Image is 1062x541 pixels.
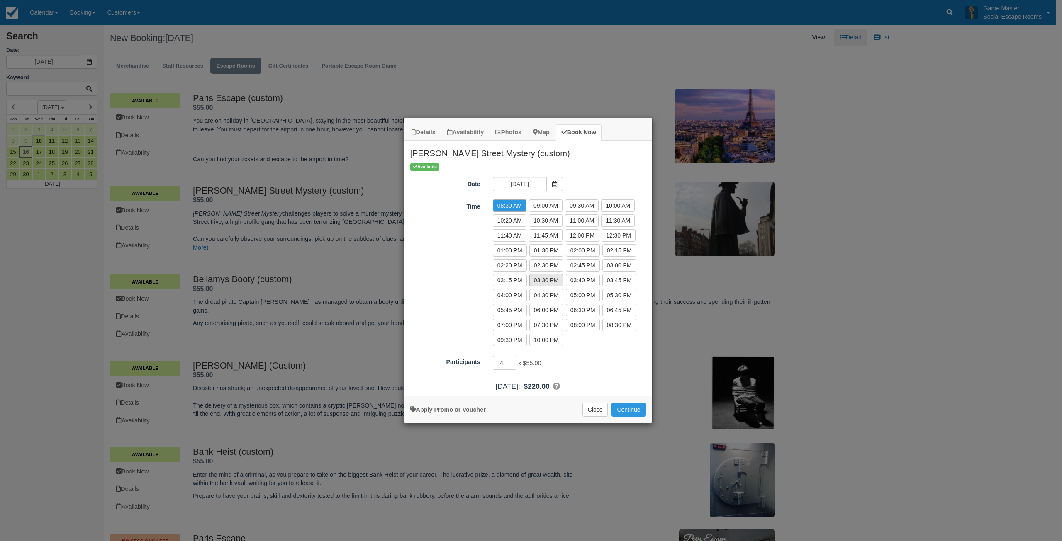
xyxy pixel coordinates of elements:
label: 09:00 AM [529,199,563,212]
button: Add to Booking [611,403,645,417]
label: 03:30 PM [529,274,563,286]
label: 08:30 AM [493,199,526,212]
span: Available [410,163,440,170]
label: 06:45 PM [602,304,636,316]
label: 03:00 PM [602,259,636,272]
label: 10:30 AM [529,214,563,227]
label: 02:30 PM [529,259,563,272]
label: 12:00 PM [565,229,599,242]
label: 05:00 PM [566,289,600,301]
label: 12:30 PM [602,229,636,242]
label: 02:20 PM [493,259,527,272]
label: 04:00 PM [493,289,527,301]
span: [DATE] [496,382,518,391]
label: Participants [404,355,487,366]
label: 03:15 PM [493,274,527,286]
a: Photos [490,124,527,141]
label: 08:00 PM [566,319,600,331]
label: 08:30 PM [602,319,636,331]
label: 06:30 PM [566,304,600,316]
label: 01:00 PM [493,244,527,257]
label: 11:30 AM [601,214,635,227]
label: 10:00 AM [601,199,635,212]
label: 05:30 PM [602,289,636,301]
label: 07:00 PM [493,319,527,331]
label: 05:45 PM [493,304,527,316]
span: x $55.00 [518,360,541,366]
h2: [PERSON_NAME] Street Mystery (custom) [404,141,652,162]
a: Apply Voucher [410,406,486,413]
label: 10:00 PM [529,334,563,346]
label: 02:00 PM [566,244,600,257]
b: $220.00 [524,382,549,391]
label: 03:40 PM [566,274,600,286]
a: Availability [442,124,489,141]
label: 11:45 AM [529,229,563,242]
a: Map [528,124,555,141]
label: 09:30 AM [565,199,599,212]
div: : [404,381,652,392]
label: 01:30 PM [529,244,563,257]
label: 09:30 PM [493,334,527,346]
label: 11:00 AM [565,214,599,227]
label: 06:00 PM [529,304,563,316]
input: Participants [493,356,517,370]
a: Book Now [556,124,602,141]
label: 02:45 PM [566,259,600,272]
label: 10:20 AM [493,214,526,227]
label: 04:30 PM [529,289,563,301]
button: Close [582,403,608,417]
label: 11:40 AM [493,229,526,242]
label: 02:15 PM [602,244,636,257]
label: 07:30 PM [529,319,563,331]
a: Details [406,124,441,141]
label: 03:45 PM [602,274,636,286]
label: Time [404,199,487,211]
label: Date [404,177,487,189]
div: Item Modal [404,141,652,392]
